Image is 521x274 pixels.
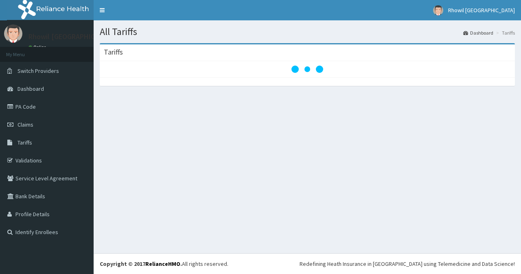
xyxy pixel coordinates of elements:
[18,139,32,146] span: Tariffs
[18,121,33,128] span: Claims
[145,260,180,267] a: RelianceHMO
[18,85,44,92] span: Dashboard
[448,7,515,14] span: Rhowil [GEOGRAPHIC_DATA]
[28,33,118,40] p: Rhowil [GEOGRAPHIC_DATA]
[104,48,123,56] h3: Tariffs
[494,29,515,36] li: Tariffs
[94,253,521,274] footer: All rights reserved.
[4,24,22,43] img: User Image
[433,5,443,15] img: User Image
[18,67,59,75] span: Switch Providers
[291,53,324,85] svg: audio-loading
[100,26,515,37] h1: All Tariffs
[28,44,48,50] a: Online
[300,260,515,268] div: Redefining Heath Insurance in [GEOGRAPHIC_DATA] using Telemedicine and Data Science!
[463,29,493,36] a: Dashboard
[100,260,182,267] strong: Copyright © 2017 .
